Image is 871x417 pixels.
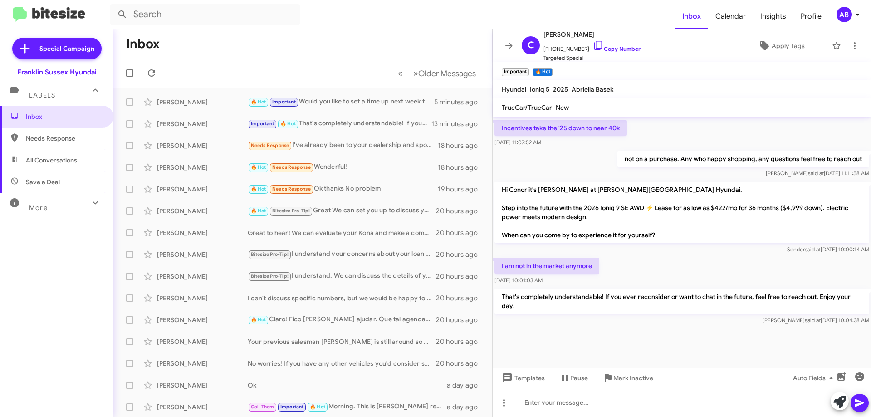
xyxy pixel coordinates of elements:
[157,98,248,107] div: [PERSON_NAME]
[251,142,289,148] span: Needs Response
[248,184,438,194] div: Ok thanks No problem
[436,294,485,303] div: 20 hours ago
[157,163,248,172] div: [PERSON_NAME]
[772,38,805,54] span: Apply Tags
[26,156,77,165] span: All Conversations
[157,228,248,237] div: [PERSON_NAME]
[157,337,248,346] div: [PERSON_NAME]
[248,228,436,237] div: Great to hear! We can evaluate your Kona and make a competitive offer. Let’s schedule a time for ...
[248,314,436,325] div: Claro! Fico [PERSON_NAME] ajudar. Que tal agendar um horário para conversar mais sobre a venda do...
[753,3,793,29] a: Insights
[494,139,541,146] span: [DATE] 11:07:52 AM
[436,206,485,216] div: 20 hours ago
[251,317,266,323] span: 🔥 Hot
[251,251,289,257] span: Bitesize Pro-Tip!
[157,359,248,368] div: [PERSON_NAME]
[393,64,481,83] nav: Page navigation example
[556,103,569,112] span: New
[248,118,431,129] div: That's completely understandable! If you ever reconsider or want to chat in the future, feel free...
[280,121,296,127] span: 🔥 Hot
[808,170,824,177] span: said at
[805,317,821,324] span: said at
[157,272,248,281] div: [PERSON_NAME]
[29,204,48,212] span: More
[494,182,869,243] p: Hi Conor it's [PERSON_NAME] at [PERSON_NAME][GEOGRAPHIC_DATA] Hyundai. Step into the future with ...
[17,68,97,77] div: Franklin Sussex Hyundai
[543,40,641,54] span: [PHONE_NUMBER]
[617,151,869,167] p: not on a purchase. Any who happy shopping, any questions feel free to reach out
[766,170,869,177] span: [PERSON_NAME] [DATE] 11:11:58 AM
[613,370,653,386] span: Mark Inactive
[528,38,534,53] span: C
[493,370,552,386] button: Templates
[431,119,485,128] div: 13 minutes ago
[26,177,60,186] span: Save a Deal
[675,3,708,29] a: Inbox
[494,289,869,314] p: That's completely understandable! If you ever reconsider or want to chat in the future, feel free...
[248,140,438,151] div: I've already been to your dealership and spoke to [PERSON_NAME]
[110,4,300,25] input: Search
[793,370,837,386] span: Auto Fields
[157,250,248,259] div: [PERSON_NAME]
[533,68,552,76] small: 🔥 Hot
[494,258,599,274] p: I am not in the market anymore
[502,85,526,93] span: Hyundai
[502,68,529,76] small: Important
[272,186,311,192] span: Needs Response
[805,246,821,253] span: said at
[438,141,485,150] div: 18 hours ago
[438,185,485,194] div: 19 hours ago
[272,208,310,214] span: Bitesize Pro-Tip!
[793,3,829,29] span: Profile
[157,381,248,390] div: [PERSON_NAME]
[310,404,325,410] span: 🔥 Hot
[248,294,436,303] div: I can't discuss specific numbers, but we would be happy to evaluate your vehicle. Would you like ...
[436,250,485,259] div: 20 hours ago
[248,271,436,281] div: I understand. We can discuss the details of your Tucson when you visit the dealership. Let’s sche...
[12,38,102,59] a: Special Campaign
[126,37,160,51] h1: Inbox
[786,370,844,386] button: Auto Fields
[494,277,543,284] span: [DATE] 10:01:03 AM
[436,272,485,281] div: 20 hours ago
[408,64,481,83] button: Next
[39,44,94,53] span: Special Campaign
[572,85,613,93] span: Abriella Basek
[251,186,266,192] span: 🔥 Hot
[157,206,248,216] div: [PERSON_NAME]
[251,99,266,105] span: 🔥 Hot
[157,141,248,150] div: [PERSON_NAME]
[530,85,549,93] span: Ioniq 5
[553,85,568,93] span: 2025
[251,121,274,127] span: Important
[157,185,248,194] div: [PERSON_NAME]
[251,208,266,214] span: 🔥 Hot
[500,370,545,386] span: Templates
[837,7,852,22] div: AB
[438,163,485,172] div: 18 hours ago
[593,45,641,52] a: Copy Number
[734,38,827,54] button: Apply Tags
[272,164,311,170] span: Needs Response
[436,228,485,237] div: 20 hours ago
[436,315,485,324] div: 20 hours ago
[248,97,434,107] div: Would you like to set a time up next week to come check it out. After the 13th since thats when i...
[26,134,103,143] span: Needs Response
[708,3,753,29] span: Calendar
[248,402,447,412] div: Morning. This is [PERSON_NAME] reaching out on behalf of [PERSON_NAME]. Im sure he gave you a roc...
[447,402,485,412] div: a day ago
[248,162,438,172] div: Wonderful!
[829,7,861,22] button: AB
[251,404,274,410] span: Call Them
[157,294,248,303] div: [PERSON_NAME]
[26,112,103,121] span: Inbox
[272,99,296,105] span: Important
[157,119,248,128] div: [PERSON_NAME]
[543,29,641,40] span: [PERSON_NAME]
[413,68,418,79] span: »
[434,98,485,107] div: 5 minutes ago
[251,164,266,170] span: 🔥 Hot
[502,103,552,112] span: TrueCar/TrueCar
